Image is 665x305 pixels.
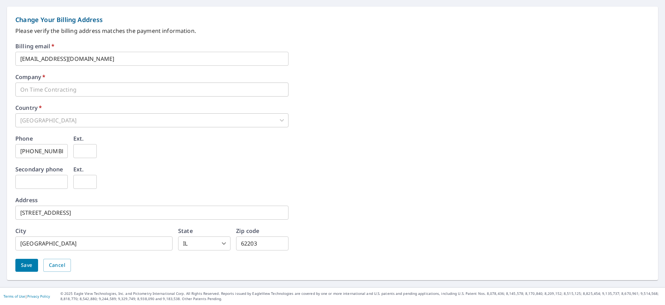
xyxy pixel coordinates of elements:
[15,197,38,203] label: Address
[3,294,25,299] a: Terms of Use
[178,236,231,250] div: IL
[15,113,288,127] div: [GEOGRAPHIC_DATA]
[236,228,259,234] label: Zip code
[73,136,84,141] label: Ext.
[15,74,45,80] label: Company
[43,259,71,272] button: Cancel
[15,43,54,49] label: Billing email
[178,228,193,234] label: State
[15,15,650,24] p: Change Your Billing Address
[15,27,650,35] p: Please verify the billing address matches the payment information.
[21,261,32,270] span: Save
[73,166,84,172] label: Ext.
[60,291,662,302] p: © 2025 Eagle View Technologies, Inc. and Pictometry International Corp. All Rights Reserved. Repo...
[15,259,38,272] button: Save
[27,294,50,299] a: Privacy Policy
[15,136,33,141] label: Phone
[49,261,65,270] span: Cancel
[15,166,63,172] label: Secondary phone
[3,294,50,298] p: |
[15,228,27,234] label: City
[15,105,42,111] label: Country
